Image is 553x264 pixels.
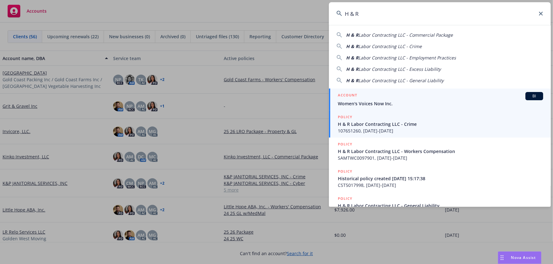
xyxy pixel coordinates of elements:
[498,251,542,264] button: Nova Assist
[338,182,543,188] span: CST5017998, [DATE]-[DATE]
[338,202,543,209] span: H & R Labor Contracting LLC - General Liability
[338,141,352,147] h5: POLICY
[329,110,551,138] a: POLICYH & R Labor Contracting LLC - Crime107651260, [DATE]-[DATE]
[338,195,352,202] h5: POLICY
[498,252,506,264] div: Drag to move
[358,43,422,49] span: Labor Contracting LLC - Crime
[346,43,358,49] span: H & R
[511,255,536,260] span: Nova Assist
[346,32,358,38] span: H & R
[338,127,543,134] span: 107651260, [DATE]-[DATE]
[338,175,543,182] span: Historical policy created [DATE] 15:17:38
[358,32,453,38] span: Labor Contracting LLC - Commercial Package
[338,92,357,100] h5: ACCOUNT
[329,89,551,110] a: ACCOUNTBIWomen's Voices Now Inc.
[338,100,543,107] span: Women's Voices Now Inc.
[358,77,444,83] span: Labor Contracting LLC - General Liability
[338,148,543,155] span: H & R Labor Contracting LLC - Workers Compensation
[358,66,441,72] span: Labor Contracting LLC - Excess Liability
[528,93,541,99] span: BI
[329,2,551,25] input: Search...
[346,77,358,83] span: H & R
[329,165,551,192] a: POLICYHistorical policy created [DATE] 15:17:38CST5017998, [DATE]-[DATE]
[338,155,543,161] span: SAMTWC0097901, [DATE]-[DATE]
[338,114,352,120] h5: POLICY
[338,121,543,127] span: H & R Labor Contracting LLC - Crime
[358,55,456,61] span: Labor Contracting LLC - Employment Practices
[329,138,551,165] a: POLICYH & R Labor Contracting LLC - Workers CompensationSAMTWC0097901, [DATE]-[DATE]
[338,168,352,175] h5: POLICY
[329,192,551,219] a: POLICYH & R Labor Contracting LLC - General Liability
[346,55,358,61] span: H & R
[346,66,358,72] span: H & R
